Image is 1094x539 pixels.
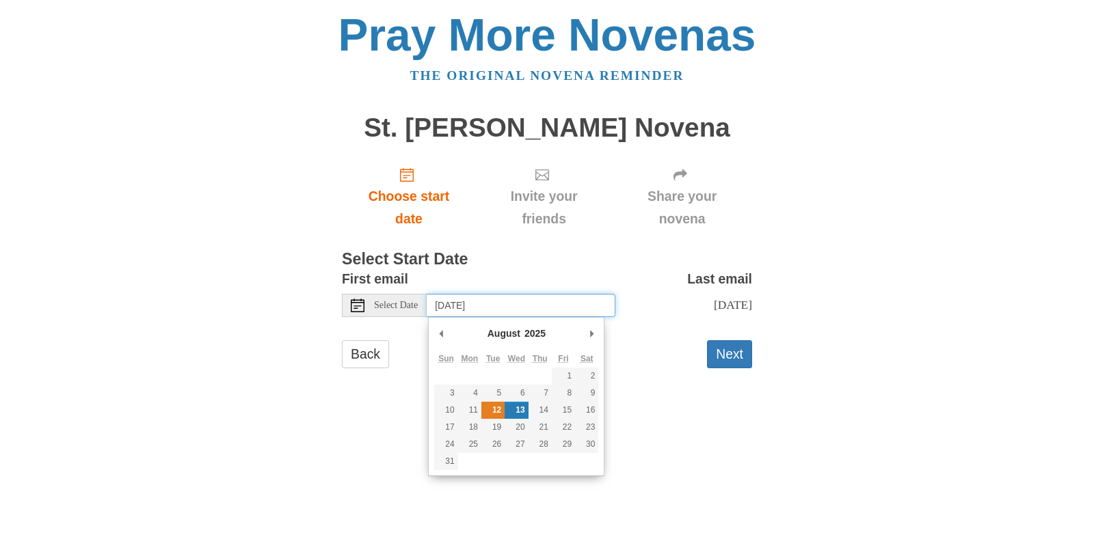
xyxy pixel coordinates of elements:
button: 21 [529,419,552,436]
abbr: Tuesday [486,354,500,363]
button: 16 [575,402,598,419]
a: The original novena reminder [410,68,684,83]
span: [DATE] [714,298,752,312]
button: 6 [505,385,528,402]
button: 12 [481,402,505,419]
button: 4 [458,385,481,402]
button: Next [707,340,752,368]
button: 10 [434,402,457,419]
button: 26 [481,436,505,453]
button: 19 [481,419,505,436]
button: 28 [529,436,552,453]
button: 7 [529,385,552,402]
button: 2 [575,368,598,385]
button: 31 [434,453,457,470]
button: 8 [552,385,575,402]
div: Click "Next" to confirm your start date first. [476,156,612,237]
button: 14 [529,402,552,419]
a: Pray More Novenas [338,10,756,60]
a: Choose start date [342,156,476,237]
button: 15 [552,402,575,419]
button: 24 [434,436,457,453]
button: 18 [458,419,481,436]
button: 30 [575,436,598,453]
span: Select Date [374,301,418,310]
label: First email [342,268,408,290]
h1: St. [PERSON_NAME] Novena [342,113,752,143]
label: Last email [687,268,752,290]
button: 17 [434,419,457,436]
button: 9 [575,385,598,402]
div: 2025 [522,323,548,344]
button: 20 [505,419,528,436]
button: 13 [505,402,528,419]
div: August [485,323,522,344]
abbr: Monday [462,354,479,363]
div: Click "Next" to confirm your start date first. [612,156,752,237]
abbr: Friday [558,354,568,363]
h3: Select Start Date [342,251,752,268]
span: Share your novena [626,185,738,230]
a: Back [342,340,389,368]
button: 11 [458,402,481,419]
button: 5 [481,385,505,402]
button: 3 [434,385,457,402]
abbr: Saturday [581,354,593,363]
button: 25 [458,436,481,453]
input: Use the arrow keys to pick a date [427,294,615,317]
button: Next Month [585,323,598,344]
button: 27 [505,436,528,453]
span: Invite your friends [490,185,598,230]
abbr: Thursday [533,354,548,363]
span: Choose start date [356,185,462,230]
button: Previous Month [434,323,448,344]
button: 23 [575,419,598,436]
button: 1 [552,368,575,385]
button: 29 [552,436,575,453]
abbr: Sunday [438,354,454,363]
abbr: Wednesday [508,354,525,363]
button: 22 [552,419,575,436]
